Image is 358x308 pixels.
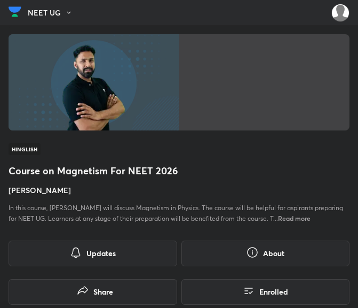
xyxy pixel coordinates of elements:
[181,241,350,266] button: About
[9,34,179,130] img: Thumbnail
[9,4,21,22] a: Company Logo
[331,4,349,22] img: Amisha Rani
[9,241,177,266] button: Updates
[28,5,79,21] button: NEET UG
[9,279,177,305] button: Share
[9,204,343,222] span: In this course, [PERSON_NAME] will discuss Magnetism in Physics. The course will be helpful for a...
[9,143,41,155] span: Hinglish
[9,184,349,196] h4: [PERSON_NAME]
[9,164,349,178] h1: Course on Magnetism For NEET 2026
[181,279,350,305] button: Enrolled
[9,4,21,20] img: Company Logo
[278,214,311,222] span: Read more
